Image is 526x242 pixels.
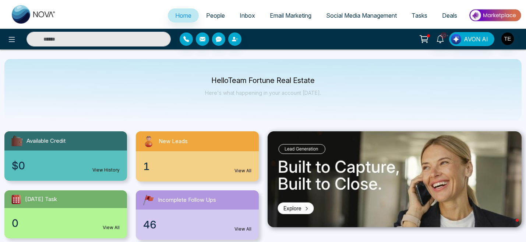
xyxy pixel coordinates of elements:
span: 10+ [440,32,447,39]
img: followUps.svg [142,193,155,207]
a: View All [234,167,251,174]
span: 1 [143,159,150,174]
span: People [206,12,225,19]
img: newLeads.svg [142,134,156,148]
a: Tasks [404,8,435,23]
a: Social Media Management [319,8,404,23]
span: Incomplete Follow Ups [158,196,216,204]
img: availableCredit.svg [10,134,24,148]
img: todayTask.svg [10,193,22,205]
a: 10+ [431,32,449,45]
span: Tasks [412,12,427,19]
span: AVON AI [464,35,488,44]
span: Inbox [240,12,255,19]
a: People [199,8,232,23]
p: Here's what happening in your account [DATE]. [205,90,321,96]
img: . [268,131,522,227]
img: Nova CRM Logo [12,5,56,24]
a: View History [92,167,120,173]
iframe: Intercom live chat [501,217,519,235]
a: Email Marketing [262,8,319,23]
a: Deals [435,8,465,23]
a: New Leads1View All [131,131,263,181]
span: New Leads [159,137,188,146]
span: Deals [442,12,457,19]
span: $0 [12,158,25,173]
p: Hello Team Fortune Real Estate [205,77,321,84]
span: Email Marketing [270,12,311,19]
a: Inbox [232,8,262,23]
span: 0 [12,215,18,231]
a: Incomplete Follow Ups46View All [131,190,263,240]
img: Market-place.gif [468,7,522,24]
span: Social Media Management [326,12,397,19]
a: Home [168,8,199,23]
span: 46 [143,217,156,232]
span: Available Credit [27,137,66,145]
a: View All [234,226,251,232]
span: Home [175,12,191,19]
a: View All [103,224,120,231]
img: Lead Flow [451,34,461,44]
button: AVON AI [449,32,494,46]
span: [DATE] Task [25,195,57,204]
img: User Avatar [501,32,514,45]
